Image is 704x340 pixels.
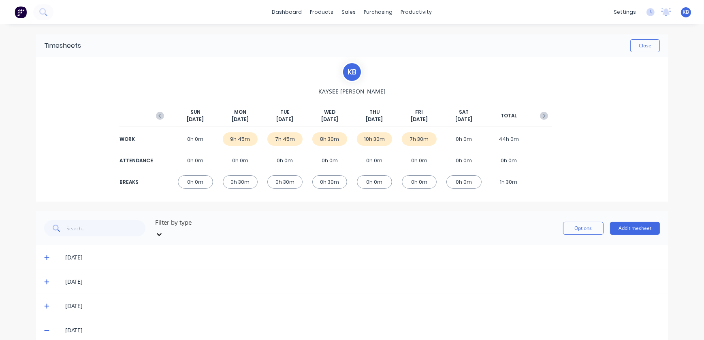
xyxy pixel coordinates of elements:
span: [DATE] [455,116,472,123]
span: [DATE] [232,116,249,123]
span: SUN [190,108,201,116]
div: 0h 0m [178,154,213,167]
div: [DATE] [65,326,660,335]
button: Options [563,222,604,235]
div: products [306,6,338,18]
div: 0h 30m [312,175,348,189]
span: TOTAL [501,112,517,119]
div: 0h 0m [446,132,482,146]
div: 10h 30m [357,132,392,146]
span: [DATE] [187,116,204,123]
div: Timesheets [44,41,81,51]
div: 0h 30m [223,175,258,189]
div: sales [338,6,360,18]
div: 0h 0m [491,154,527,167]
span: WED [324,108,335,116]
span: SAT [459,108,469,116]
div: 8h 30m [312,132,348,146]
div: [DATE] [65,277,660,286]
div: 0h 0m [357,154,392,167]
div: [DATE] [65,302,660,310]
div: BREAKS [119,178,152,186]
span: FRI [415,108,423,116]
div: K B [342,62,362,82]
div: 9h 45m [223,132,258,146]
div: 44h 0m [491,132,527,146]
img: Factory [15,6,27,18]
div: purchasing [360,6,397,18]
div: 0h 0m [446,175,482,189]
span: TUE [280,108,290,116]
div: WORK [119,136,152,143]
div: 1h 30m [491,175,527,189]
div: 0h 0m [402,154,437,167]
div: 0h 0m [223,154,258,167]
div: 0h 0m [312,154,348,167]
span: MON [234,108,246,116]
a: dashboard [268,6,306,18]
div: settings [610,6,640,18]
span: [DATE] [366,116,383,123]
span: [DATE] [411,116,428,123]
div: 0h 30m [267,175,303,189]
span: THU [369,108,380,116]
span: KB [683,8,689,16]
div: [DATE] [65,253,660,262]
div: 0h 0m [178,132,213,146]
span: [DATE] [276,116,293,123]
div: 0h 0m [357,175,392,189]
div: 0h 0m [178,175,213,189]
input: Search... [67,220,146,236]
div: 7h 30m [402,132,437,146]
div: productivity [397,6,436,18]
button: Add timesheet [610,222,660,235]
button: Close [630,39,660,52]
div: ATTENDANCE [119,157,152,164]
span: KAYSEE [PERSON_NAME] [318,87,386,96]
div: 0h 0m [267,154,303,167]
div: 0h 0m [446,154,482,167]
div: 7h 45m [267,132,303,146]
span: [DATE] [321,116,338,123]
div: 0h 0m [402,175,437,189]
